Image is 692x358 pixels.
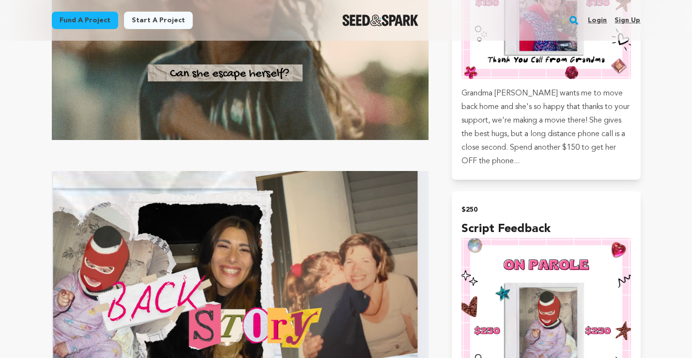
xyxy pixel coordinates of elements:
[461,220,630,238] h4: Script Feedback
[461,203,630,217] h2: $250
[461,87,630,168] p: Grandma [PERSON_NAME] wants me to move back home and she's so happy that thanks to your support, ...
[615,13,640,28] a: Sign up
[52,12,118,29] a: Fund a project
[342,15,418,26] img: Seed&Spark Logo Dark Mode
[588,13,607,28] a: Login
[342,15,418,26] a: Seed&Spark Homepage
[124,12,193,29] a: Start a project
